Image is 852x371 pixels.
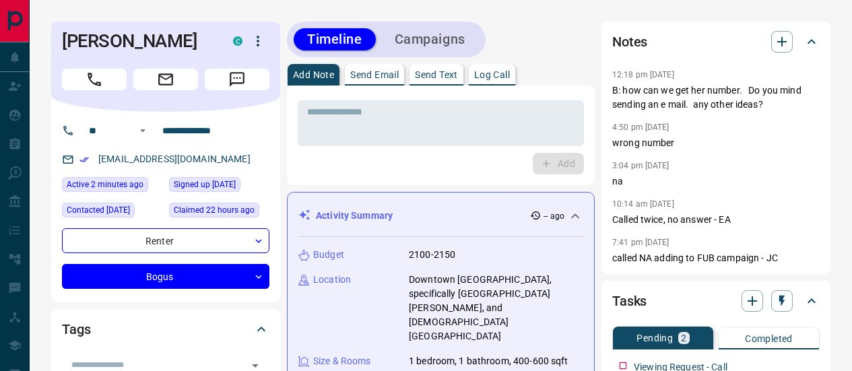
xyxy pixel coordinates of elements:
span: Call [62,69,127,90]
h2: Notes [612,31,647,53]
div: Thu Jun 19 2025 [169,177,269,196]
div: Tue Aug 12 2025 [62,177,162,196]
div: Activity Summary-- ago [298,203,583,228]
p: Called twice, no answer - EA [612,213,820,227]
p: B: how can we get her number. Do you mind sending an e mail. any other ideas? [612,83,820,112]
p: 1 bedroom, 1 bathroom, 400-600 sqft [409,354,568,368]
p: Downtown [GEOGRAPHIC_DATA], specifically [GEOGRAPHIC_DATA][PERSON_NAME], and [DEMOGRAPHIC_DATA][G... [409,273,583,343]
span: Claimed 22 hours ago [174,203,255,217]
div: condos.ca [233,36,242,46]
a: [EMAIL_ADDRESS][DOMAIN_NAME] [98,154,251,164]
p: 4:50 pm [DATE] [612,123,669,132]
span: Email [133,69,198,90]
p: wrong number [612,136,820,150]
p: na [612,174,820,189]
div: Mon Aug 11 2025 [169,203,269,222]
div: Tasks [612,285,820,317]
span: Message [205,69,269,90]
svg: Email Verified [79,155,89,164]
button: Campaigns [381,28,479,50]
p: Add Note [293,70,334,79]
span: Active 2 minutes ago [67,178,143,191]
p: -- ago [544,210,564,222]
p: 3:04 pm [DATE] [612,161,669,170]
p: Log Call [474,70,510,79]
div: Thu Jun 19 2025 [62,203,162,222]
p: Location [313,273,351,287]
p: Activity Summary [316,209,393,223]
div: Renter [62,228,269,253]
p: 2100-2150 [409,248,455,262]
div: Tags [62,313,269,345]
button: Open [135,123,151,139]
p: called NA adding to FUB campaign - JC [612,251,820,265]
button: Timeline [294,28,376,50]
h2: Tags [62,318,90,340]
p: 10:14 am [DATE] [612,199,674,209]
p: Send Email [350,70,399,79]
p: Size & Rooms [313,354,371,368]
p: Budget [313,248,344,262]
p: Completed [745,334,793,343]
p: Pending [636,333,673,343]
span: Contacted [DATE] [67,203,130,217]
p: 12:18 pm [DATE] [612,70,674,79]
p: 7:41 pm [DATE] [612,238,669,247]
span: Signed up [DATE] [174,178,236,191]
p: Send Text [415,70,458,79]
h2: Tasks [612,290,647,312]
div: Notes [612,26,820,58]
p: 2 [681,333,686,343]
h1: [PERSON_NAME] [62,30,213,52]
div: Bogus [62,264,269,289]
